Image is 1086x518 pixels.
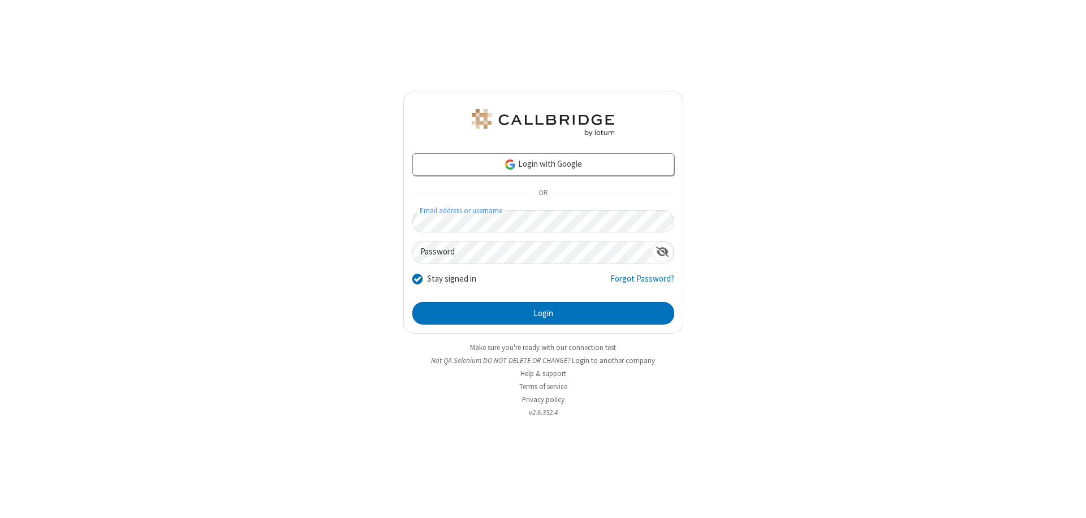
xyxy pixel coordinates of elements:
a: Make sure you're ready with our connection test [470,343,616,352]
a: Help & support [520,369,566,378]
iframe: Chat [1058,489,1078,510]
a: Login with Google [412,153,674,176]
li: Not QA Selenium DO NOT DELETE OR CHANGE? [403,355,683,366]
a: Forgot Password? [610,273,674,294]
a: Privacy policy [522,395,564,404]
button: Login [412,302,674,325]
input: Password [413,241,652,264]
label: Stay signed in [427,273,476,286]
li: v2.6.352.4 [403,407,683,418]
button: Login to another company [572,355,655,366]
a: Terms of service [519,382,567,391]
span: OR [534,185,552,201]
div: Show password [652,241,674,262]
img: google-icon.png [504,158,516,171]
input: Email address or username [412,210,674,232]
img: QA Selenium DO NOT DELETE OR CHANGE [469,109,617,136]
